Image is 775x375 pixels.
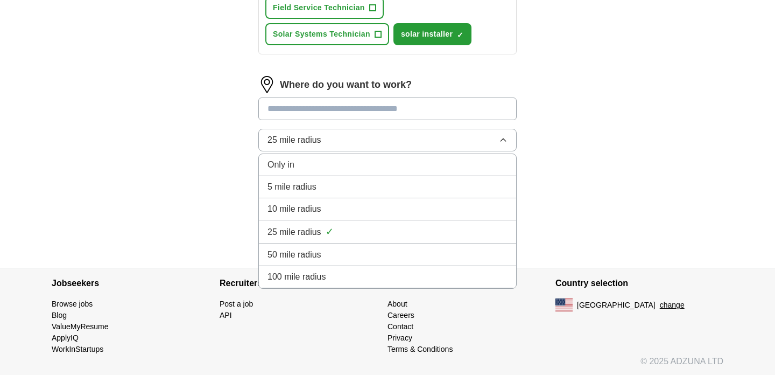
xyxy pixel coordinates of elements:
a: Terms & Conditions [387,345,453,353]
img: US flag [555,298,573,311]
span: 25 mile radius [267,134,321,147]
span: 100 mile radius [267,270,326,283]
button: change [660,300,685,311]
span: 10 mile radius [267,203,321,216]
h4: Country selection [555,268,723,298]
button: Solar Systems Technician [265,23,389,45]
button: 25 mile radius [258,129,517,151]
span: [GEOGRAPHIC_DATA] [577,300,656,311]
span: Only in [267,158,294,171]
span: 50 mile radius [267,248,321,261]
a: API [220,311,232,320]
a: ValueMyResume [52,322,109,331]
a: About [387,300,407,308]
a: Blog [52,311,67,320]
span: ✓ [326,225,334,239]
span: 5 mile radius [267,180,316,193]
a: ApplyIQ [52,334,79,342]
span: 25 mile radius [267,226,321,239]
a: Post a job [220,300,253,308]
span: Solar Systems Technician [273,29,370,40]
label: Where do you want to work? [280,78,412,92]
a: Contact [387,322,413,331]
img: location.png [258,76,276,93]
a: WorkInStartups [52,345,103,353]
span: ✓ [457,31,463,39]
button: solar installer✓ [393,23,471,45]
a: Privacy [387,334,412,342]
a: Browse jobs [52,300,93,308]
span: solar installer [401,29,453,40]
span: Field Service Technician [273,2,365,13]
a: Careers [387,311,414,320]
